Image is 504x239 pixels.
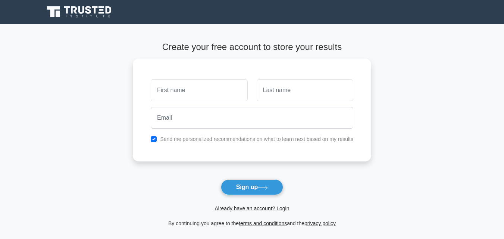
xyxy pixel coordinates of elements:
[128,219,376,228] div: By continuing you agree to the and the
[221,179,284,195] button: Sign up
[239,220,287,226] a: terms and conditions
[257,79,353,101] input: Last name
[151,107,353,129] input: Email
[304,220,336,226] a: privacy policy
[133,42,371,53] h4: Create your free account to store your results
[151,79,247,101] input: First name
[215,205,289,211] a: Already have an account? Login
[160,136,353,142] label: Send me personalized recommendations on what to learn next based on my results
